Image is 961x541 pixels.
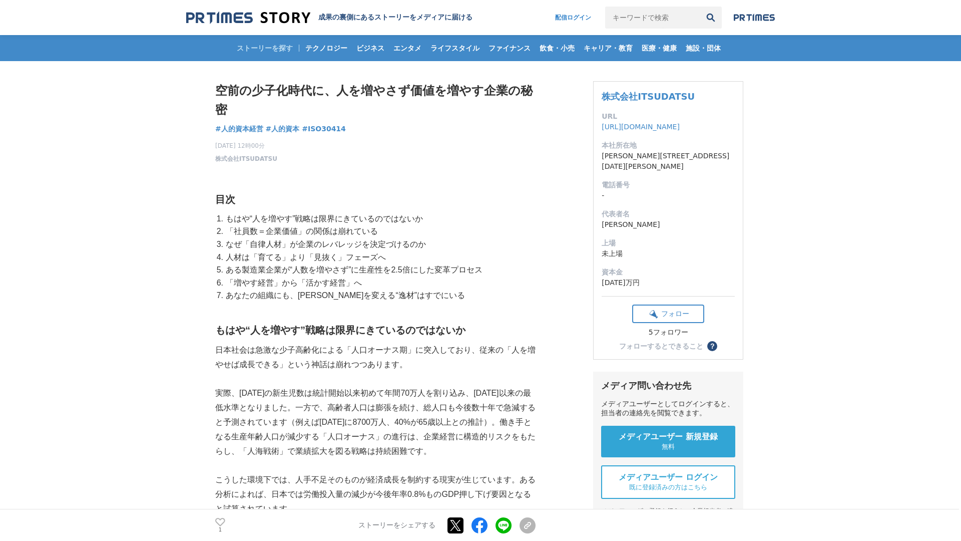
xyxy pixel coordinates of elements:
[536,44,579,53] span: 飲食・小売
[734,14,775,22] img: prtimes
[662,442,675,451] span: 無料
[266,124,300,134] a: #人的資本
[601,400,735,418] div: メディアユーザーとしてログインすると、担当者の連絡先を閲覧できます。
[619,343,703,350] div: フォローするとできること
[601,426,735,457] a: メディアユーザー 新規登録 無料
[215,154,277,163] a: 株式会社ITSUDATSU
[602,190,735,201] dd: -
[638,35,681,61] a: 医療・健康
[602,248,735,259] dd: 未上場
[302,124,346,133] span: #ISO30414
[602,140,735,151] dt: 本社所在地
[215,124,263,134] a: #人的資本経営
[215,81,536,120] h1: 空前の少子化時代に、人を増やさず価値を増やす企業の秘密
[619,472,718,483] span: メディアユーザー ログイン
[485,35,535,61] a: ファイナンス
[223,251,536,264] li: 人材は「育てる」より「見抜く」フェーズへ
[602,209,735,219] dt: 代表者名
[352,44,388,53] span: ビジネス
[602,91,695,102] a: 株式会社ITSUDATSU
[223,263,536,277] li: ある製造業企業が“人数を増やさず”に生産性を2.5倍にした変革プロセス
[602,267,735,278] dt: 資本金
[602,238,735,248] dt: 上場
[186,11,472,25] a: 成果の裏側にあるストーリーをメディアに届ける 成果の裏側にあるストーリーをメディアに届ける
[389,35,425,61] a: エンタメ
[223,289,536,302] li: あなたの組織にも、[PERSON_NAME]を変える“逸材”はすでにいる
[301,35,351,61] a: テクノロジー
[601,380,735,392] div: メディア問い合わせ先
[301,44,351,53] span: テクノロジー
[485,44,535,53] span: ファイナンス
[602,123,680,131] a: [URL][DOMAIN_NAME]
[632,305,704,323] button: フォロー
[632,328,704,337] div: 5フォロワー
[536,35,579,61] a: 飲食・小売
[389,44,425,53] span: エンタメ
[186,11,310,25] img: 成果の裏側にあるストーリーをメディアに届ける
[223,238,536,251] li: なぜ「自律人材」が企業のレバレッジを決定づけるのか
[602,151,735,172] dd: [PERSON_NAME][STREET_ADDRESS][DATE][PERSON_NAME]
[601,465,735,499] a: メディアユーザー ログイン 既に登録済みの方はこちら
[302,124,346,134] a: #ISO30414
[602,278,735,288] dd: [DATE]万円
[709,343,716,350] span: ？
[619,432,718,442] span: メディアユーザー 新規登録
[580,44,637,53] span: キャリア・教育
[215,343,536,372] p: 日本社会は急激な少子高齢化による「人口オーナス期」に突入しており、従来の「人を増やせば成長できる」という神話は崩れつつあります。
[215,194,235,205] strong: 目次
[602,219,735,230] dd: [PERSON_NAME]
[358,521,435,530] p: ストーリーをシェアする
[605,7,700,29] input: キーワードで検索
[215,141,277,150] span: [DATE] 12時00分
[352,35,388,61] a: ビジネス
[223,277,536,290] li: 「増やす経営」から「活かす経営」へ
[426,35,484,61] a: ライフスタイル
[638,44,681,53] span: 医療・健康
[682,44,725,53] span: 施設・団体
[707,341,717,351] button: ？
[426,44,484,53] span: ライフスタイル
[700,7,722,29] button: 検索
[629,483,707,492] span: 既に登録済みの方はこちら
[215,386,536,458] p: 実際、[DATE]の新生児数は統計開始以来初めて年間70万人を割り込み、[DATE]以来の最低水準となりました。一方で、高齢者人口は膨張を続け、総人口も今後数十年で急減すると予測されています（例...
[602,180,735,190] dt: 電話番号
[223,212,536,225] li: もはや“人を増やす”戦略は限界にきているのではないか
[682,35,725,61] a: 施設・団体
[215,124,263,133] span: #人的資本経営
[545,7,601,29] a: 配信ログイン
[215,527,225,532] p: 1
[602,111,735,122] dt: URL
[580,35,637,61] a: キャリア・教育
[266,124,300,133] span: #人的資本
[215,473,536,516] p: こうした環境下では、人手不足そのものが経済成長を制約する現実が生じています。ある分析によれば、日本では労働投入量の減少が今後年率0.8%ものGDP押し下げ要因となると試算されています。
[223,225,536,238] li: 「社員数＝企業価値」の関係は崩れている
[318,13,472,22] h2: 成果の裏側にあるストーリーをメディアに届ける
[215,325,465,336] strong: もはや“人を増やす”戦略は限界にきているのではないか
